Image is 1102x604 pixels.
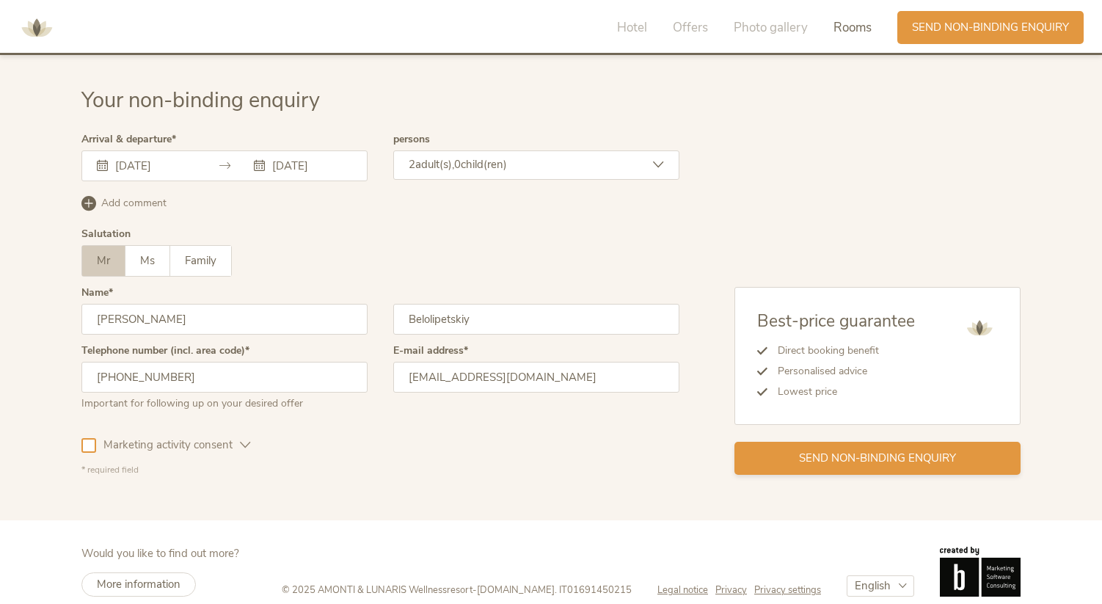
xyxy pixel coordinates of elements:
[754,583,821,597] a: Privacy settings
[393,134,430,145] label: persons
[81,464,679,476] div: * required field
[81,134,176,145] label: Arrival & departure
[81,86,320,114] span: Your non-binding enquiry
[282,583,472,597] span: © 2025 AMONTI & LUNARIS Wellnessresort
[757,310,915,332] span: Best-price guarantee
[112,159,195,173] input: Arrival
[767,361,915,382] li: Personalised advice
[185,253,216,268] span: Family
[657,583,715,597] a: Legal notice
[269,159,352,173] input: Departure
[415,157,454,172] span: adult(s),
[393,362,679,393] input: E-mail address
[409,157,415,172] span: 2
[734,19,808,36] span: Photo gallery
[673,19,708,36] span: Offers
[140,253,155,268] span: Ms
[767,341,915,361] li: Direct booking benefit
[81,546,239,561] span: Would you like to find out more?
[617,19,647,36] span: Hotel
[461,157,507,172] span: child(ren)
[472,583,477,597] span: -
[715,583,754,597] a: Privacy
[912,20,1069,35] span: Send non-binding enquiry
[767,382,915,402] li: Lowest price
[393,346,468,356] label: E-mail address
[81,393,368,411] div: Important for following up on your desired offer
[101,196,167,211] span: Add comment
[799,451,956,466] span: Send non-binding enquiry
[15,22,59,32] a: AMONTI & LUNARIS Wellnessresort
[961,310,998,346] img: AMONTI & LUNARIS Wellnessresort
[81,229,131,239] div: Salutation
[97,253,110,268] span: Mr
[81,572,196,597] a: More information
[393,304,679,335] input: Surname
[81,346,249,356] label: Telephone number (incl. area code)
[81,288,113,298] label: Name
[477,583,632,597] span: [DOMAIN_NAME]. IT01691450215
[15,6,59,50] img: AMONTI & LUNARIS Wellnessresort
[715,583,747,597] span: Privacy
[81,362,368,393] input: Telephone number (incl. area code)
[81,304,368,335] input: Firstname
[96,437,240,453] span: Marketing activity consent
[454,157,461,172] span: 0
[833,19,872,36] span: Rooms
[97,577,180,592] span: More information
[940,547,1021,597] img: Brandnamic GmbH | Leading Hospitality Solutions
[657,583,708,597] span: Legal notice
